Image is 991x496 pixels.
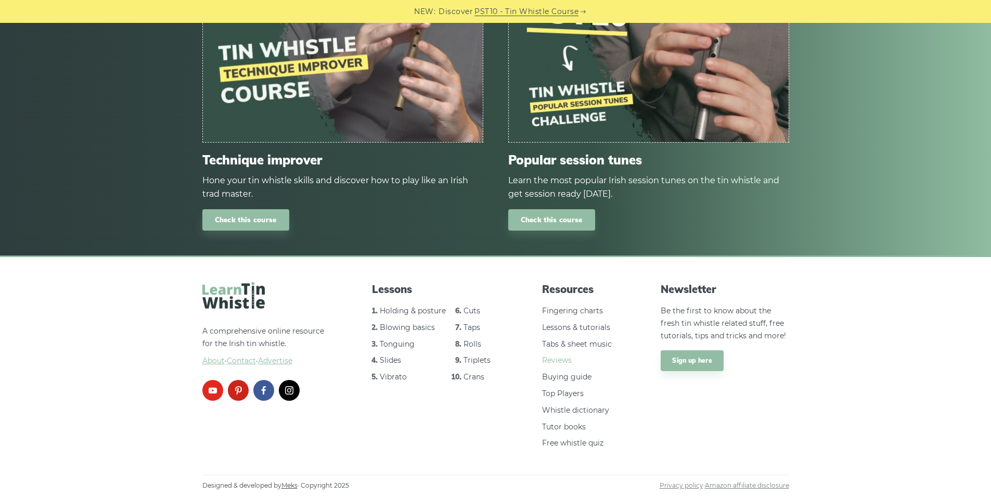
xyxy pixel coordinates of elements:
span: Discover [439,6,473,18]
span: NEW: [414,6,435,18]
span: · [202,355,330,367]
a: facebook [253,380,274,401]
span: Designed & developed by · Copyright 2025 [202,480,349,491]
span: Lessons [372,282,500,297]
a: Sign up here [661,350,724,371]
a: Holding & posture [380,306,446,315]
a: Reviews [542,355,572,365]
a: Crans [464,372,484,381]
span: · [660,480,789,491]
p: A comprehensive online resource for the Irish tin whistle. [202,325,330,367]
a: About [202,356,225,365]
a: Contact·Advertise [227,356,292,365]
a: Fingering charts [542,306,603,315]
span: Advertise [258,356,292,365]
span: Resources [542,282,619,297]
a: Free whistle quiz [542,438,603,448]
a: Tabs & sheet music [542,339,612,349]
a: Check this course [202,209,289,231]
a: pinterest [228,380,249,401]
div: Hone your tin whistle skills and discover how to play like an Irish trad master. [202,174,483,201]
a: instagram [279,380,300,401]
a: Blowing basics [380,323,435,332]
a: Whistle dictionary [542,405,609,415]
a: Privacy policy [660,481,703,489]
span: Technique improver [202,152,483,168]
a: Triplets [464,355,491,365]
div: Learn the most popular Irish session tunes on the tin whistle and get session ready [DATE]. [508,174,789,201]
a: Tutor books [542,422,586,431]
a: Top Players [542,389,584,398]
a: Buying guide [542,372,591,381]
a: PST10 - Tin Whistle Course [474,6,578,18]
p: Be the first to know about the fresh tin whistle related stuff, free tutorials, tips and tricks a... [661,305,789,342]
a: Slides [380,355,401,365]
span: Newsletter [661,282,789,297]
a: Meks [281,481,298,489]
a: youtube [202,380,223,401]
a: Taps [464,323,480,332]
span: Contact [227,356,256,365]
a: Vibrato [380,372,407,381]
img: LearnTinWhistle.com [202,282,265,309]
a: Cuts [464,306,480,315]
a: Tonguing [380,339,415,349]
span: Popular session tunes [508,152,789,168]
a: Check this course [508,209,595,231]
a: Amazon affiliate disclosure [705,481,789,489]
a: Lessons & tutorials [542,323,610,332]
a: Rolls [464,339,481,349]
